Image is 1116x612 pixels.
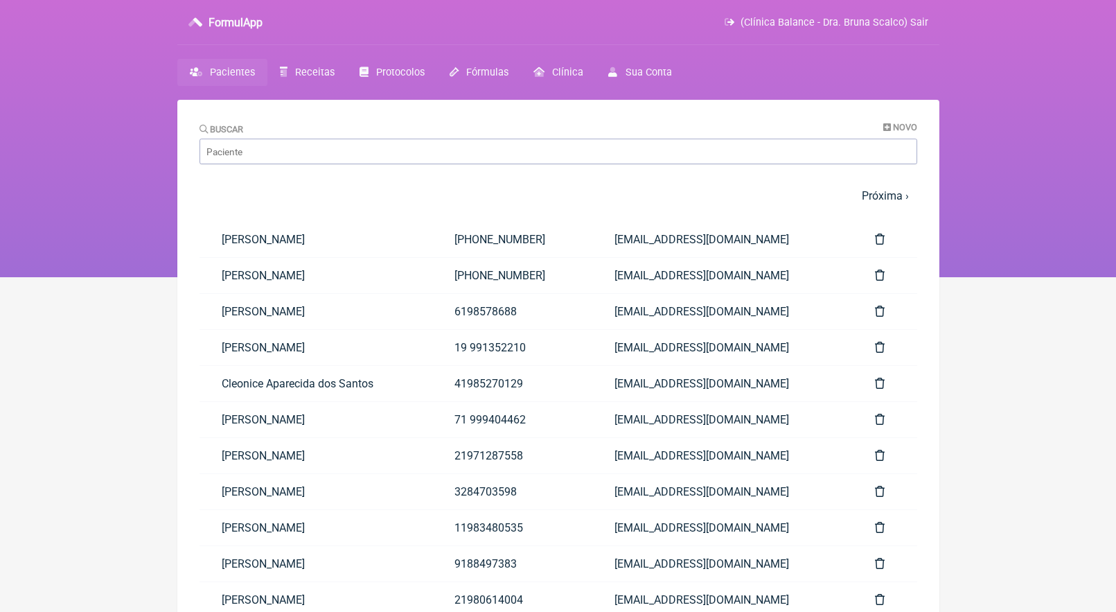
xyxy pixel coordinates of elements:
span: Receitas [295,67,335,78]
nav: pager [200,181,917,211]
input: Paciente [200,139,917,164]
span: Protocolos [376,67,425,78]
a: [PHONE_NUMBER] [432,258,593,293]
a: [EMAIL_ADDRESS][DOMAIN_NAME] [592,546,852,582]
a: 9188497383 [432,546,593,582]
a: 41985270129 [432,366,593,401]
a: Novo [883,122,917,132]
a: [PERSON_NAME] [200,294,432,329]
a: [EMAIL_ADDRESS][DOMAIN_NAME] [592,438,852,473]
a: Pacientes [177,59,267,86]
span: Novo [893,122,917,132]
span: Sua Conta [626,67,672,78]
a: Receitas [267,59,347,86]
a: [PERSON_NAME] [200,258,432,293]
a: [EMAIL_ADDRESS][DOMAIN_NAME] [592,474,852,509]
a: [EMAIL_ADDRESS][DOMAIN_NAME] [592,402,852,437]
a: 71 999404462 [432,402,593,437]
a: [PHONE_NUMBER] [432,222,593,257]
a: [EMAIL_ADDRESS][DOMAIN_NAME] [592,222,852,257]
h3: FormulApp [209,16,263,29]
a: Clínica [521,59,596,86]
a: [PERSON_NAME] [200,402,432,437]
a: Fórmulas [437,59,521,86]
a: 19 991352210 [432,330,593,365]
label: Buscar [200,124,244,134]
a: [PERSON_NAME] [200,546,432,582]
a: [PERSON_NAME] [200,222,432,257]
a: [EMAIL_ADDRESS][DOMAIN_NAME] [592,510,852,545]
a: [PERSON_NAME] [200,330,432,365]
a: 11983480535 [432,510,593,545]
a: 3284703598 [432,474,593,509]
a: Sua Conta [596,59,684,86]
a: Próxima › [862,189,909,202]
span: Clínica [552,67,583,78]
a: Protocolos [347,59,437,86]
span: (Clínica Balance - Dra. Bruna Scalco) Sair [741,17,928,28]
a: (Clínica Balance - Dra. Bruna Scalco) Sair [725,17,928,28]
a: [EMAIL_ADDRESS][DOMAIN_NAME] [592,258,852,293]
a: [PERSON_NAME] [200,510,432,545]
a: [EMAIL_ADDRESS][DOMAIN_NAME] [592,366,852,401]
a: 6198578688 [432,294,593,329]
a: [PERSON_NAME] [200,438,432,473]
a: [PERSON_NAME] [200,474,432,509]
a: [EMAIL_ADDRESS][DOMAIN_NAME] [592,294,852,329]
span: Fórmulas [466,67,508,78]
span: Pacientes [210,67,255,78]
a: Cleonice Aparecida dos Santos [200,366,432,401]
a: 21971287558 [432,438,593,473]
a: [EMAIL_ADDRESS][DOMAIN_NAME] [592,330,852,365]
